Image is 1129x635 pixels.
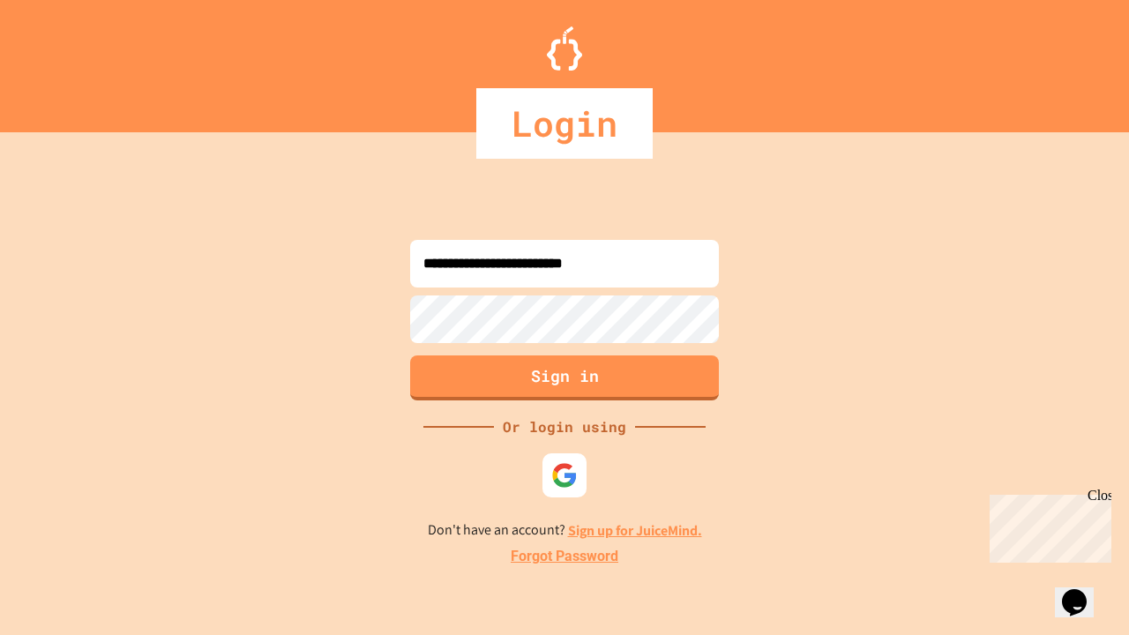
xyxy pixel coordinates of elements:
div: Or login using [494,416,635,437]
img: Logo.svg [547,26,582,71]
div: Chat with us now!Close [7,7,122,112]
iframe: chat widget [1055,564,1111,617]
a: Sign up for JuiceMind. [568,521,702,540]
iframe: chat widget [983,488,1111,563]
div: Login [476,88,653,159]
button: Sign in [410,355,719,400]
img: google-icon.svg [551,462,578,489]
a: Forgot Password [511,546,618,567]
p: Don't have an account? [428,519,702,542]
